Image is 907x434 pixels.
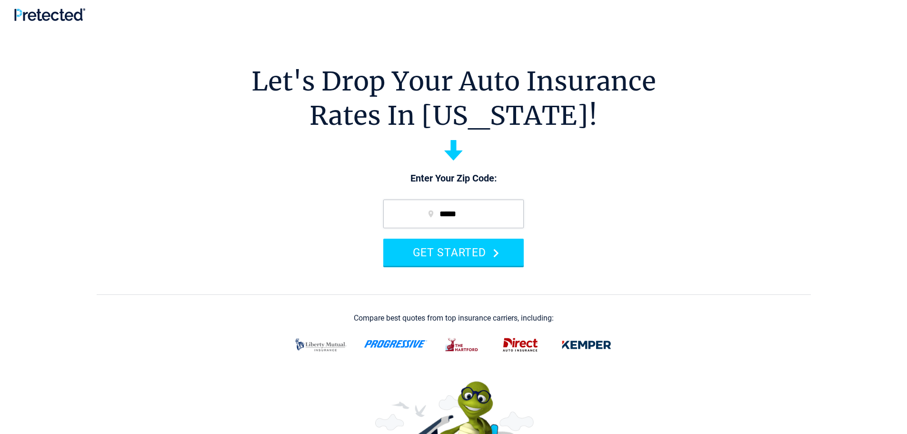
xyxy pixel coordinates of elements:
[354,314,554,323] div: Compare best quotes from top insurance carriers, including:
[289,333,352,357] img: liberty
[555,333,618,357] img: kemper
[439,333,486,357] img: thehartford
[364,340,428,348] img: progressive
[383,200,524,228] input: zip code
[14,8,85,21] img: Pretected Logo
[374,172,533,185] p: Enter Your Zip Code:
[383,239,524,266] button: GET STARTED
[251,64,656,133] h1: Let's Drop Your Auto Insurance Rates In [US_STATE]!
[497,333,544,357] img: direct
